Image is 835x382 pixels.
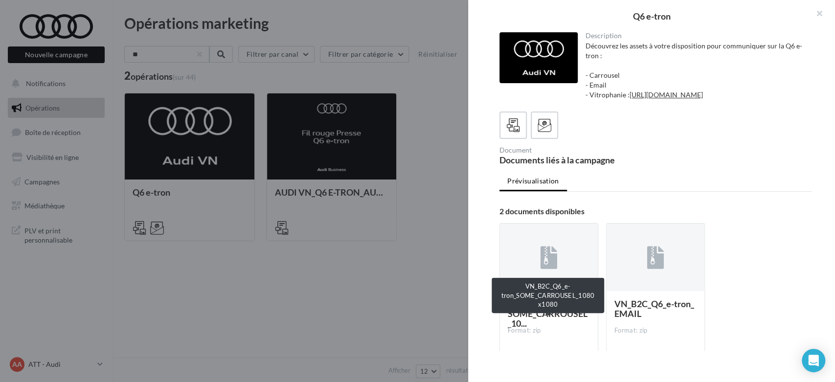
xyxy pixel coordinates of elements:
[499,147,652,154] div: Document
[586,41,804,100] div: Découvrez les assets à votre disposition pour communiquer sur la Q6 e-tron : - Carrousel - Email ...
[614,298,694,319] span: VN_B2C_Q6_e-tron_EMAIL
[630,90,703,99] a: [URL][DOMAIN_NAME]
[508,298,587,329] span: VN_B2C_Q6_e-tron_SOME_CARROUSEL_10...
[508,326,590,335] div: Format: zip
[586,32,804,39] div: Description
[614,326,697,335] div: Format: zip
[802,349,825,372] div: Open Intercom Messenger
[499,207,812,215] div: 2 documents disponibles
[499,156,652,164] div: Documents liés à la campagne
[492,278,604,313] div: VN_B2C_Q6_e-tron_SOME_CARROUSEL_1080x1080
[484,12,819,21] div: Q6 e-tron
